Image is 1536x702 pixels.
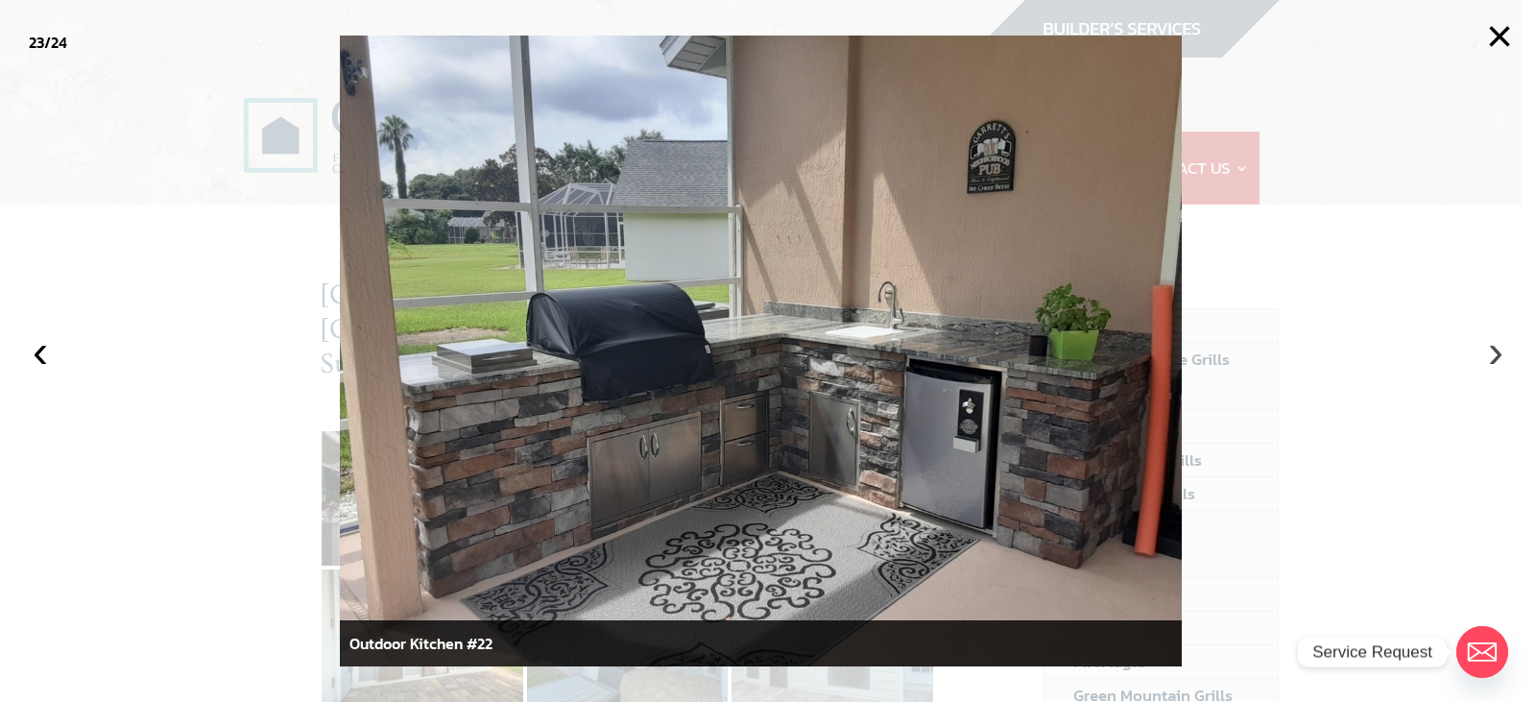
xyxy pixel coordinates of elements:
a: Email [1456,626,1508,678]
img: outdoorkitchen2.jpg [340,36,1182,667]
button: › [1475,330,1517,373]
span: 24 [51,31,67,54]
div: / [29,29,67,57]
button: × [1478,15,1521,58]
div: Outdoor Kitchen #22 [340,620,1182,667]
span: 23 [29,31,44,54]
button: ‹ [19,330,61,373]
